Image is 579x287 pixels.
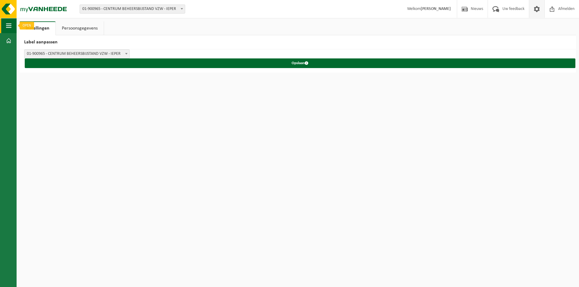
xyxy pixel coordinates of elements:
[24,49,130,58] span: 01-900965 - CENTRUM BEHEERSBIJSTAND VZW - IEPER
[421,7,451,11] strong: [PERSON_NAME]
[80,5,185,14] span: 01-900965 - CENTRUM BEHEERSBIJSTAND VZW - IEPER
[20,21,55,35] a: Instellingen
[56,21,104,35] a: Persoonsgegevens
[25,58,575,68] button: Opslaan
[80,5,185,13] span: 01-900965 - CENTRUM BEHEERSBIJSTAND VZW - IEPER
[20,35,576,49] h2: Label aanpassen
[24,50,129,58] span: 01-900965 - CENTRUM BEHEERSBIJSTAND VZW - IEPER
